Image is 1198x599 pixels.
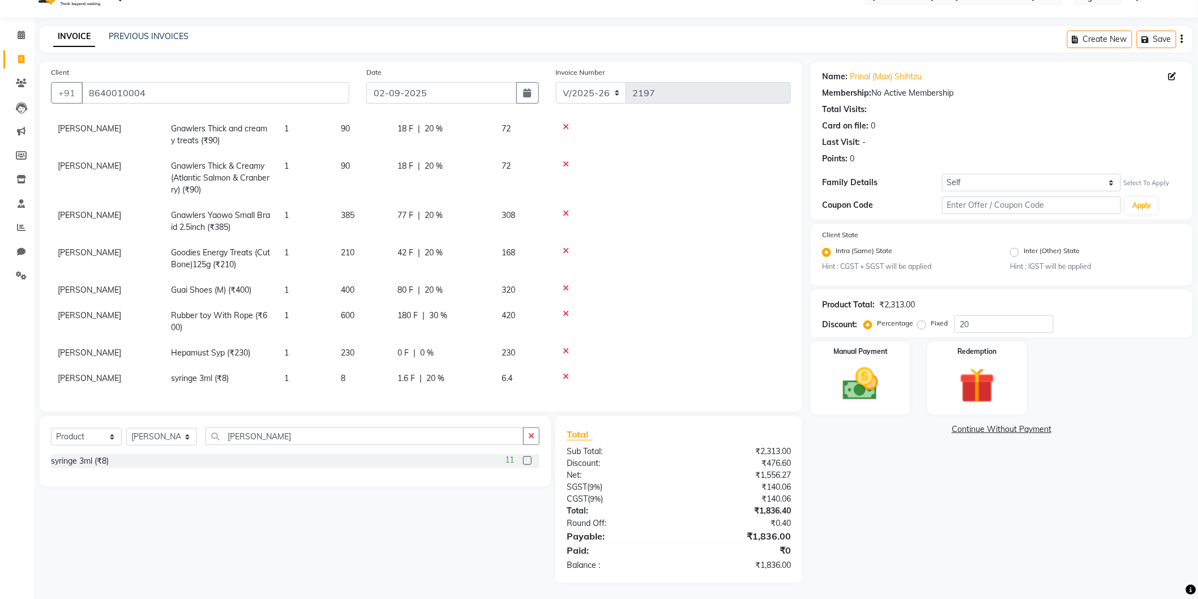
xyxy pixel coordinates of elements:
label: Client State [822,230,858,240]
div: No Active Membership [822,87,1181,99]
span: [PERSON_NAME] [58,161,121,171]
button: Save [1137,31,1176,48]
span: | [418,247,420,259]
span: 80 F [397,284,413,296]
a: Continue Without Payment [813,423,1190,435]
span: 30 % [429,310,447,322]
div: - [862,136,866,148]
div: Card on file: [822,120,868,132]
span: 1 [284,310,289,320]
input: Search or Scan [206,427,524,445]
span: 1 [284,348,289,358]
img: _gift.svg [948,363,1006,408]
div: 0 [850,153,854,165]
div: ₹140.06 [679,481,799,493]
label: Redemption [958,346,997,357]
span: | [420,373,422,384]
div: Payable: [558,529,679,543]
span: Gnawlers Thick and creamy treats (₹90) [171,123,267,146]
div: 0 [871,120,875,132]
span: 20 % [425,160,443,172]
span: 18 F [397,123,413,135]
span: | [418,123,420,135]
span: 20 % [425,284,443,296]
span: 1 [284,123,289,134]
span: Rubber toy With Rope (₹600) [171,310,267,332]
span: 8 [341,373,345,383]
label: Intra (Same) State [836,246,892,259]
div: Discount: [822,319,857,331]
span: 72 [502,123,511,134]
div: ₹1,836.00 [679,529,799,543]
div: Select To Apply [1123,178,1169,188]
span: 20 % [425,247,443,259]
span: 1 [284,210,289,220]
span: 230 [502,348,515,358]
span: | [418,209,420,221]
button: Apply [1126,197,1158,214]
div: Last Visit: [822,136,860,148]
div: Total: [558,505,679,517]
div: Family Details [822,177,942,189]
a: PREVIOUS INVOICES [109,31,189,41]
a: Prinal (Max) Shihtzu [850,71,922,83]
div: ₹140.06 [679,493,799,505]
div: ₹0 [679,544,799,557]
div: ( ) [558,481,679,493]
span: 6.4 [502,373,512,383]
span: [PERSON_NAME] [58,247,121,258]
span: syringe 3ml (₹8) [171,373,229,383]
div: ₹1,556.27 [679,469,799,481]
div: ₹2,313.00 [879,299,915,311]
span: 420 [502,310,515,320]
span: 1.6 F [397,373,415,384]
span: 72 [502,161,511,171]
div: Product Total: [822,299,875,311]
span: CGST [567,494,588,504]
span: 9% [589,482,600,491]
span: SGST [567,482,587,492]
label: Fixed [931,318,948,328]
div: ₹0.40 [679,517,799,529]
div: ₹1,836.40 [679,505,799,517]
span: 0 F [397,347,409,359]
span: 1 [284,247,289,258]
span: 18 F [397,160,413,172]
span: 1 [284,285,289,295]
span: 320 [502,285,515,295]
span: Gnawlers Yaowo Small Braid 2.5inch (₹385) [171,210,270,232]
span: Hepamust Syp (₹230) [171,348,250,358]
div: Balance : [558,559,679,571]
span: [PERSON_NAME] [58,123,121,134]
span: 90 [341,161,350,171]
label: Manual Payment [833,346,888,357]
small: Hint : CGST + SGST will be applied [822,262,993,272]
label: Date [366,67,382,78]
span: 230 [341,348,354,358]
a: INVOICE [53,27,95,47]
div: ₹2,313.00 [679,446,799,457]
input: Enter Offer / Coupon Code [942,196,1122,214]
span: Guai Shoes (M) (₹400) [171,285,251,295]
span: Total [567,429,593,440]
span: 168 [502,247,515,258]
input: Search by Name/Mobile/Email/Code [82,82,349,104]
span: 9% [590,494,601,503]
span: Goodies Energy Treats (Cut Bone)125g (₹210) [171,247,270,269]
div: Coupon Code [822,199,942,211]
span: [PERSON_NAME] [58,310,121,320]
span: 400 [341,285,354,295]
span: 20 % [426,373,444,384]
div: Points: [822,153,848,165]
div: ₹476.60 [679,457,799,469]
div: ₹1,836.00 [679,559,799,571]
span: 308 [502,210,515,220]
span: 0 % [420,347,434,359]
span: | [413,347,416,359]
img: _cash.svg [832,363,889,404]
span: | [422,310,425,322]
div: Name: [822,71,848,83]
label: Inter (Other) State [1024,246,1080,259]
div: Discount: [558,457,679,469]
div: Total Visits: [822,104,867,115]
